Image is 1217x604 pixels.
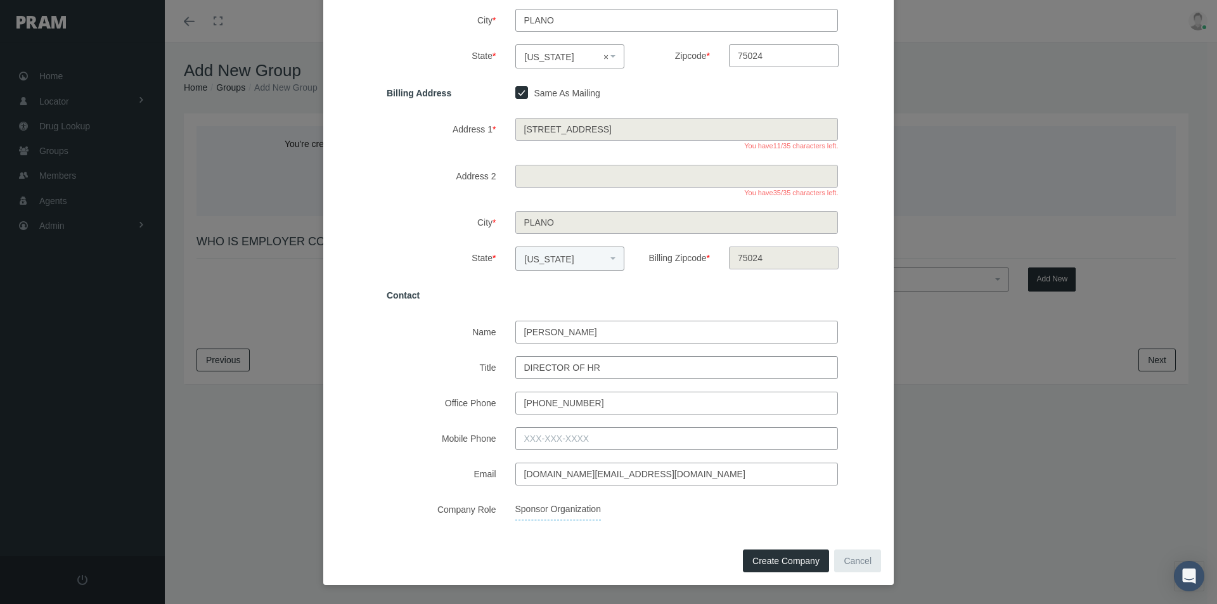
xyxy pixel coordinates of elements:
[773,189,781,196] span: 35
[377,463,506,485] label: Email
[603,49,613,65] span: ×
[377,321,506,344] label: Name
[525,49,608,65] span: Texas
[515,247,625,271] span: Texas
[515,392,839,414] input: XXX-XXX-XXXX
[515,44,625,68] span: Texas
[528,86,600,100] label: Same As Mailing
[773,142,781,150] span: 11
[377,247,506,271] label: State
[525,251,608,267] span: Texas
[377,498,506,520] label: Company Role
[377,211,506,234] label: City
[744,188,838,198] p: You have /35 characters left.
[515,463,839,485] input: you@example.com
[834,549,881,572] button: Cancel
[377,118,506,151] label: Address 1
[377,356,506,379] label: Title
[752,556,820,566] span: Create Company
[377,427,506,450] label: Mobile Phone
[377,290,506,301] h5: Contact
[515,427,839,450] input: XXX-XXX-XXXX
[377,44,506,68] label: State
[377,9,506,32] label: City
[634,44,719,68] label: Zipcode
[377,88,506,99] h5: Billing Address
[744,141,838,151] p: You have /35 characters left.
[743,549,829,572] button: Create Company
[1174,561,1204,591] div: Open Intercom Messenger
[634,247,719,271] label: Billing Zipcode
[515,498,601,520] span: Sponsor Organization
[377,392,506,414] label: Office Phone
[377,165,506,198] label: Address 2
